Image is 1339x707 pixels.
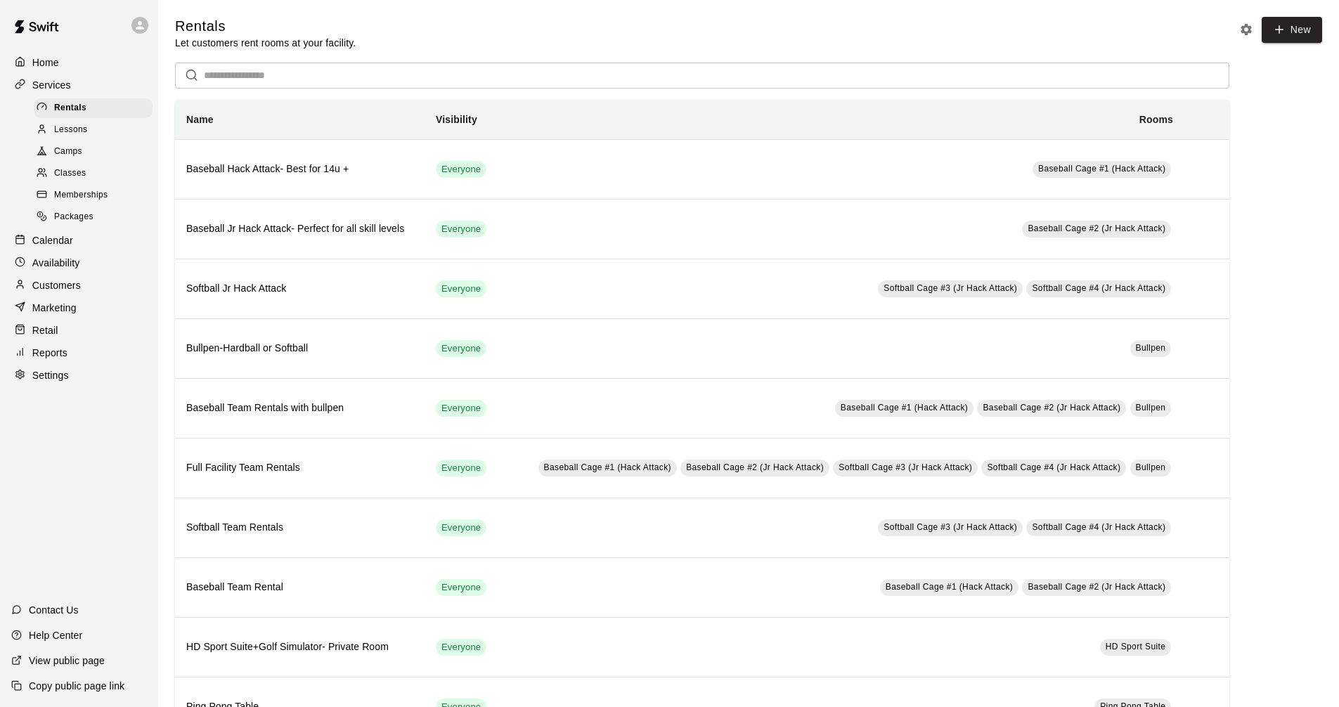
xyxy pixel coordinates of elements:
span: Camps [54,145,82,159]
span: Baseball Cage #2 (Jr Hack Attack) [1028,223,1165,233]
a: Memberships [34,185,158,207]
span: Packages [54,210,93,224]
span: Softball Cage #4 (Jr Hack Attack) [1032,522,1165,532]
h5: Rentals [175,17,356,36]
a: Rentals [34,97,158,119]
span: Baseball Cage #2 (Jr Hack Attack) [686,462,824,472]
span: Softball Cage #4 (Jr Hack Attack) [987,462,1120,472]
p: Copy public page link [29,679,124,693]
h6: Softball Jr Hack Attack [186,281,413,297]
div: This service is visible to all of your customers [436,221,486,238]
a: Home [11,52,147,73]
span: Bullpen [1136,343,1166,353]
span: Softball Cage #3 (Jr Hack Attack) [884,522,1017,532]
a: Retail [11,320,147,341]
span: Softball Cage #4 (Jr Hack Attack) [1032,283,1165,293]
p: View public page [29,654,105,668]
a: Classes [34,163,158,185]
p: Reports [32,346,67,360]
span: Memberships [54,188,108,202]
a: Camps [34,141,158,163]
span: Bullpen [1136,462,1166,472]
span: Everyone [436,581,486,595]
span: Everyone [436,163,486,176]
span: Bullpen [1136,403,1166,413]
div: Classes [34,164,153,183]
p: Services [32,78,71,92]
a: Packages [34,207,158,228]
span: Baseball Cage #1 (Hack Attack) [544,462,671,472]
h6: Baseball Hack Attack- Best for 14u + [186,162,413,177]
h6: Baseball Jr Hack Attack- Perfect for all skill levels [186,221,413,237]
span: HD Sport Suite [1106,642,1166,651]
h6: Bullpen-Hardball or Softball [186,341,413,356]
span: Classes [54,167,86,181]
a: Availability [11,252,147,273]
div: Rentals [34,98,153,118]
span: Baseball Cage #1 (Hack Attack) [1038,164,1165,174]
div: This service is visible to all of your customers [436,460,486,476]
h6: Full Facility Team Rentals [186,460,413,476]
a: New [1262,17,1322,43]
h6: Baseball Team Rental [186,580,413,595]
a: Lessons [34,119,158,141]
p: Customers [32,278,81,292]
a: Marketing [11,297,147,318]
p: Help Center [29,628,82,642]
div: This service is visible to all of your customers [436,400,486,417]
div: This service is visible to all of your customers [436,639,486,656]
p: Marketing [32,301,77,315]
a: Customers [11,275,147,296]
p: Contact Us [29,603,79,617]
h6: Baseball Team Rentals with bullpen [186,401,413,416]
div: Memberships [34,186,153,205]
div: Lessons [34,120,153,140]
span: Everyone [436,342,486,356]
span: Baseball Cage #1 (Hack Attack) [841,403,968,413]
span: Baseball Cage #2 (Jr Hack Attack) [983,403,1120,413]
a: Calendar [11,230,147,251]
p: Retail [32,323,58,337]
div: Packages [34,207,153,227]
span: Lessons [54,123,88,137]
p: Settings [32,368,69,382]
span: Softball Cage #3 (Jr Hack Attack) [884,283,1017,293]
p: Let customers rent rooms at your facility. [175,36,356,50]
a: Reports [11,342,147,363]
h6: HD Sport Suite+Golf Simulator- Private Room [186,640,413,655]
a: Services [11,74,147,96]
span: Everyone [436,521,486,535]
b: Visibility [436,114,477,125]
div: This service is visible to all of your customers [436,280,486,297]
span: Everyone [436,283,486,296]
span: Baseball Cage #2 (Jr Hack Attack) [1028,582,1165,592]
div: This service is visible to all of your customers [436,340,486,357]
h6: Softball Team Rentals [186,520,413,536]
button: Rental settings [1236,19,1257,40]
span: Everyone [436,641,486,654]
span: Everyone [436,223,486,236]
span: Everyone [436,462,486,475]
span: Baseball Cage #1 (Hack Attack) [886,582,1013,592]
b: Name [186,114,214,125]
p: Availability [32,256,80,270]
span: Softball Cage #3 (Jr Hack Attack) [839,462,972,472]
a: Settings [11,365,147,386]
p: Calendar [32,233,73,247]
span: Rentals [54,101,86,115]
span: Everyone [436,402,486,415]
div: This service is visible to all of your customers [436,161,486,178]
div: This service is visible to all of your customers [436,519,486,536]
div: Camps [34,142,153,162]
b: Rooms [1139,114,1173,125]
div: This service is visible to all of your customers [436,579,486,596]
